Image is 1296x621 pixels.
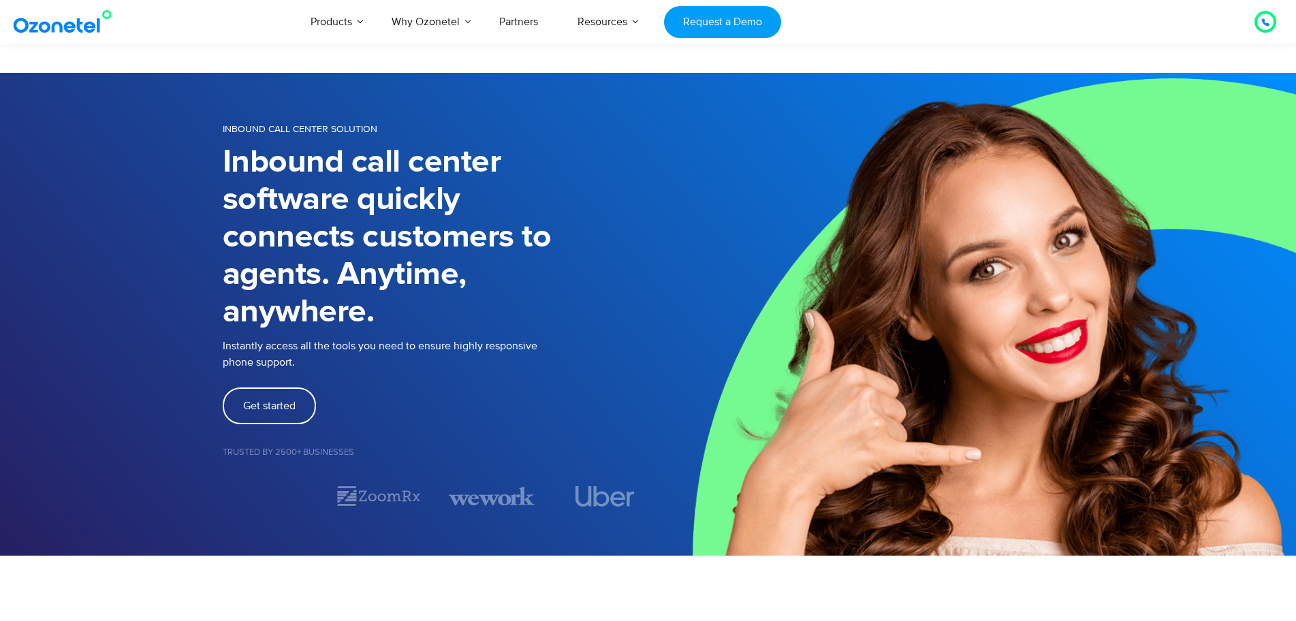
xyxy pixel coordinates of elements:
[336,484,422,508] div: 2 / 7
[223,448,648,457] h5: Trusted by 2500+ Businesses
[336,484,422,508] img: zoomrx
[449,484,535,508] img: wework
[223,484,648,508] div: Image Carousel
[575,486,635,507] img: uber
[664,6,780,38] a: Request a Demo
[243,400,296,411] span: Get started
[223,338,648,370] p: Instantly access all the tools you need to ensure highly responsive phone support.
[223,387,316,424] a: Get started
[223,488,309,505] div: 1 / 7
[562,486,648,507] div: 4 / 7
[223,144,648,331] h1: Inbound call center software quickly connects customers to agents. Anytime, anywhere.
[449,484,535,508] div: 3 / 7
[223,123,377,135] span: INBOUND CALL CENTER SOLUTION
